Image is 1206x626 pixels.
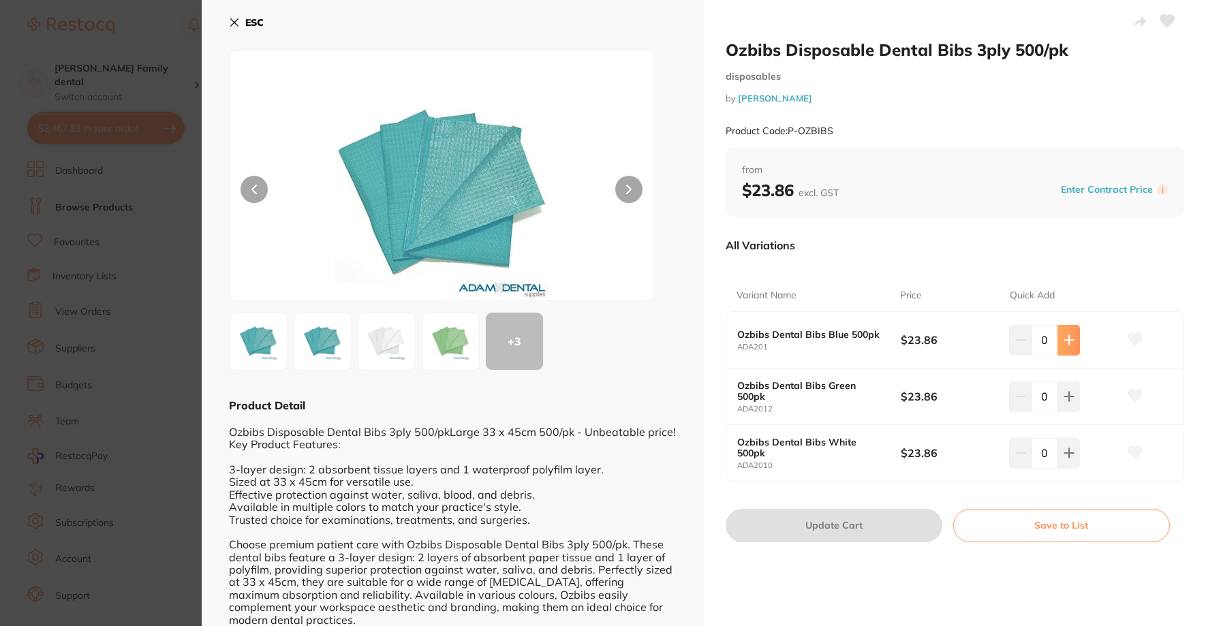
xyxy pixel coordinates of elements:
[737,329,884,340] b: Ozbibs Dental Bibs Blue 500pk
[245,16,264,29] b: ESC
[362,317,411,366] img: MTAuanBn
[726,125,833,137] small: Product Code: P-OZBIBS
[314,85,568,300] img: MS5qcGc
[737,343,901,351] small: ADA201
[229,11,264,34] button: ESC
[726,509,942,542] button: Update Cart
[1157,185,1168,195] label: i
[486,313,543,370] div: + 3
[726,71,1184,82] small: disposables
[737,405,901,413] small: ADA2012
[953,509,1170,542] button: Save to List
[726,93,1184,104] small: by
[485,312,544,371] button: +3
[901,332,999,347] b: $23.86
[742,163,1168,177] span: from
[726,40,1184,60] h2: Ozbibs Disposable Dental Bibs 3ply 500/pk
[900,289,922,302] p: Price
[737,289,797,302] p: Variant Name
[737,461,901,470] small: ADA2010
[1010,289,1055,302] p: Quick Add
[799,187,839,199] span: excl. GST
[298,317,347,366] img: MS5qcGc
[737,437,884,458] b: Ozbibs Dental Bibs White 500pk
[901,445,999,460] b: $23.86
[738,93,812,104] a: [PERSON_NAME]
[742,180,839,200] b: $23.86
[901,389,999,404] b: $23.86
[1057,183,1157,196] button: Enter Contract Price
[726,238,795,252] p: All Variations
[234,317,283,366] img: T1pCSUJTLmpwZw
[737,380,884,402] b: Ozbibs Dental Bibs Green 500pk
[229,398,305,412] b: Product Detail
[426,317,475,366] img: MTIuanBn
